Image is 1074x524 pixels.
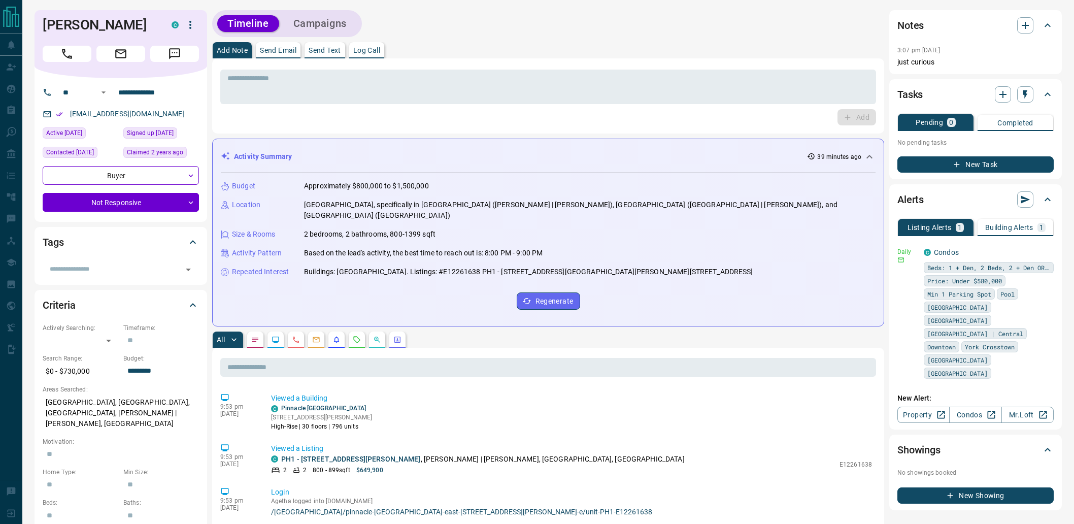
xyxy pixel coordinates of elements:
[220,403,256,410] p: 9:53 pm
[271,498,872,505] p: Agetha logged into [DOMAIN_NAME]
[181,263,195,277] button: Open
[927,355,988,365] span: [GEOGRAPHIC_DATA]
[220,504,256,511] p: [DATE]
[332,336,341,344] svg: Listing Alerts
[172,21,179,28] div: condos.ca
[43,385,199,394] p: Areas Searched:
[56,111,63,118] svg: Email Verified
[1000,289,1015,299] span: Pool
[43,468,118,477] p: Home Type:
[927,329,1023,339] span: [GEOGRAPHIC_DATA] | Central
[260,47,296,54] p: Send Email
[43,394,199,432] p: [GEOGRAPHIC_DATA], [GEOGRAPHIC_DATA], [GEOGRAPHIC_DATA], [PERSON_NAME] | [PERSON_NAME], [GEOGRAPH...
[517,292,580,310] button: Regenerate
[123,354,199,363] p: Budget:
[217,15,279,32] button: Timeline
[232,267,289,277] p: Repeated Interest
[43,498,118,507] p: Beds:
[897,393,1054,404] p: New Alert:
[220,453,256,461] p: 9:53 pm
[43,363,118,380] p: $0 - $730,000
[123,323,199,333] p: Timeframe:
[43,297,76,313] h2: Criteria
[897,17,924,34] h2: Notes
[123,127,199,142] div: Sun Mar 26 2017
[127,128,174,138] span: Signed up [DATE]
[897,135,1054,150] p: No pending tasks
[271,487,872,498] p: Login
[43,293,199,317] div: Criteria
[353,47,380,54] p: Log Call
[123,498,199,507] p: Baths:
[43,46,91,62] span: Call
[232,200,260,210] p: Location
[934,248,959,256] a: Condos
[949,407,1001,423] a: Condos
[234,151,292,162] p: Activity Summary
[272,336,280,344] svg: Lead Browsing Activity
[840,460,872,469] p: E12261638
[897,47,941,54] p: 3:07 pm [DATE]
[916,119,943,126] p: Pending
[897,407,950,423] a: Property
[220,497,256,504] p: 9:53 pm
[271,422,372,431] p: High-Rise | 30 floors | 796 units
[897,156,1054,173] button: New Task
[304,181,429,191] p: Approximately $800,000 to $1,500,000
[97,86,110,99] button: Open
[43,354,118,363] p: Search Range:
[70,110,185,118] a: [EMAIL_ADDRESS][DOMAIN_NAME]
[927,315,988,325] span: [GEOGRAPHIC_DATA]
[46,147,94,157] span: Contacted [DATE]
[997,119,1033,126] p: Completed
[232,248,282,258] p: Activity Pattern
[220,410,256,417] p: [DATE]
[309,47,341,54] p: Send Text
[897,57,1054,68] p: just curious
[985,224,1033,231] p: Building Alerts
[43,323,118,333] p: Actively Searching:
[271,455,278,463] div: condos.ca
[271,405,278,412] div: condos.ca
[43,437,199,446] p: Motivation:
[897,187,1054,212] div: Alerts
[897,487,1054,504] button: New Showing
[1039,224,1044,231] p: 1
[217,47,248,54] p: Add Note
[127,147,183,157] span: Claimed 2 years ago
[927,342,956,352] span: Downtown
[304,248,543,258] p: Based on the lead's activity, the best time to reach out is: 8:00 PM - 9:00 PM
[283,15,357,32] button: Campaigns
[965,342,1015,352] span: York Crosstown
[271,443,872,454] p: Viewed a Listing
[43,127,118,142] div: Sun Aug 10 2025
[281,454,685,465] p: , [PERSON_NAME] | [PERSON_NAME], [GEOGRAPHIC_DATA], [GEOGRAPHIC_DATA]
[897,256,904,264] svg: Email
[221,147,876,166] div: Activity Summary39 minutes ago
[927,368,988,378] span: [GEOGRAPHIC_DATA]
[43,147,118,161] div: Sun Oct 23 2022
[897,13,1054,38] div: Notes
[313,466,350,475] p: 800 - 899 sqft
[927,302,988,312] span: [GEOGRAPHIC_DATA]
[924,249,931,256] div: condos.ca
[393,336,401,344] svg: Agent Actions
[303,466,307,475] p: 2
[1001,407,1054,423] a: Mr.Loft
[281,405,366,412] a: Pinnacle [GEOGRAPHIC_DATA]
[304,267,753,277] p: Buildings: [GEOGRAPHIC_DATA]. Listings: #E12261638 PH1 - [STREET_ADDRESS][GEOGRAPHIC_DATA][PERSON...
[312,336,320,344] svg: Emails
[949,119,953,126] p: 0
[217,336,225,343] p: All
[897,82,1054,107] div: Tasks
[43,234,63,250] h2: Tags
[373,336,381,344] svg: Opportunities
[927,276,1002,286] span: Price: Under $580,000
[292,336,300,344] svg: Calls
[46,128,82,138] span: Active [DATE]
[927,289,991,299] span: Min 1 Parking Spot
[897,442,941,458] h2: Showings
[220,461,256,468] p: [DATE]
[897,438,1054,462] div: Showings
[251,336,259,344] svg: Notes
